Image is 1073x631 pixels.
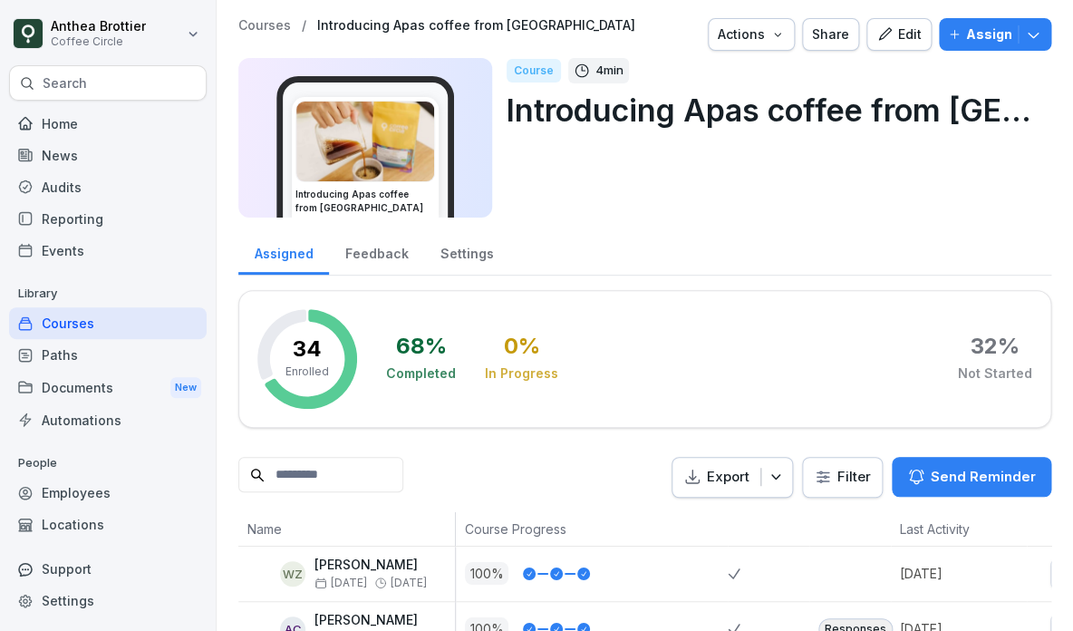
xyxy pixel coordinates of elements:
[718,24,785,44] div: Actions
[396,335,447,357] div: 68 %
[485,364,558,383] div: In Progress
[9,371,207,404] a: DocumentsNew
[931,467,1036,487] p: Send Reminder
[329,228,424,275] a: Feedback
[43,74,87,92] p: Search
[9,449,207,478] p: People
[672,457,793,498] button: Export
[238,228,329,275] a: Assigned
[812,24,849,44] div: Share
[507,59,561,83] div: Course
[9,235,207,267] a: Events
[876,24,922,44] div: Edit
[708,18,795,51] button: Actions
[296,102,434,181] img: xnjl35zklnarwuvej55hu61g.png
[317,18,635,34] a: Introducing Apas coffee from [GEOGRAPHIC_DATA]
[247,519,446,539] p: Name
[9,585,207,616] a: Settings
[51,19,146,34] p: Anthea Brottier
[707,467,749,488] p: Export
[295,188,435,215] h3: Introducing Apas coffee from [GEOGRAPHIC_DATA]
[9,509,207,540] a: Locations
[9,371,207,404] div: Documents
[939,18,1051,51] button: Assign
[314,577,367,589] span: [DATE]
[285,364,329,380] p: Enrolled
[302,18,306,34] p: /
[9,203,207,235] a: Reporting
[507,87,1037,133] p: Introducing Apas coffee from [GEOGRAPHIC_DATA]
[9,171,207,203] a: Audits
[314,558,427,573] p: [PERSON_NAME]
[9,404,207,436] a: Automations
[971,335,1020,357] div: 32 %
[314,613,427,628] p: [PERSON_NAME]
[465,562,508,585] p: 100 %
[391,577,427,589] span: [DATE]
[814,468,871,486] div: Filter
[238,18,291,34] a: Courses
[595,62,623,80] p: 4 min
[9,108,207,140] a: Home
[892,457,1051,497] button: Send Reminder
[802,18,859,51] button: Share
[51,35,146,48] p: Coffee Circle
[386,364,456,383] div: Completed
[9,477,207,509] a: Employees
[9,307,207,339] a: Courses
[9,140,207,171] a: News
[424,228,509,275] a: Settings
[9,279,207,308] p: Library
[280,561,305,587] div: WZ
[504,335,540,357] div: 0 %
[9,339,207,371] a: Paths
[958,364,1032,383] div: Not Started
[9,553,207,585] div: Support
[866,18,932,51] button: Edit
[900,564,1027,583] p: [DATE]
[293,338,322,360] p: 34
[803,458,882,497] button: Filter
[966,24,1012,44] p: Assign
[465,519,719,539] p: Course Progress
[900,519,1018,539] p: Last Activity
[170,377,201,398] div: New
